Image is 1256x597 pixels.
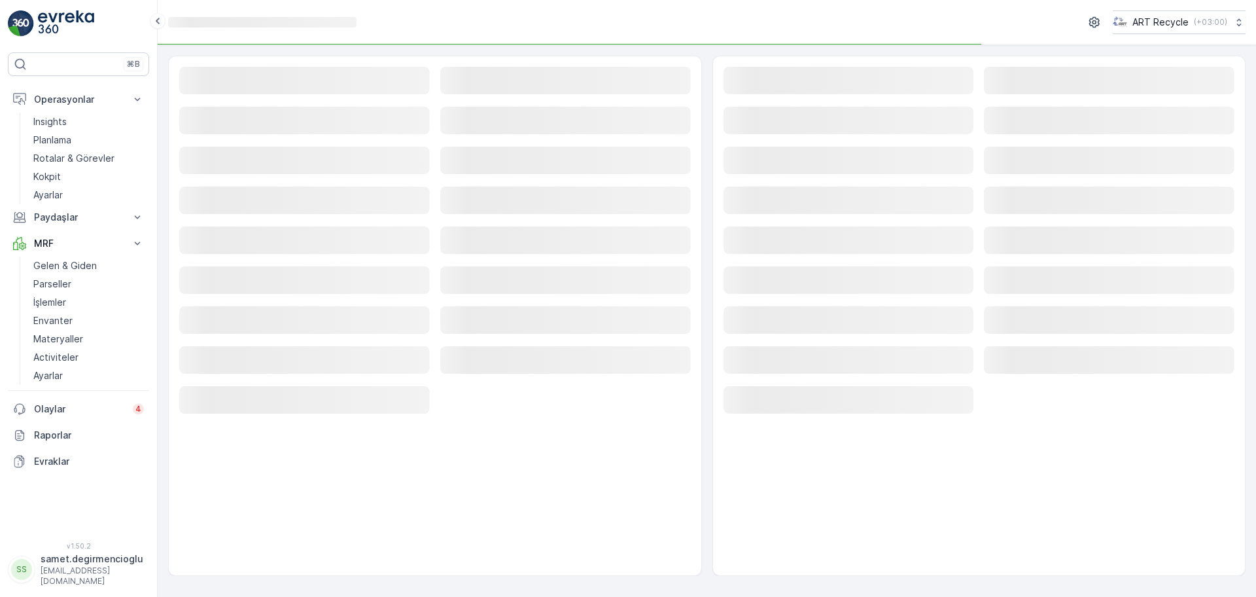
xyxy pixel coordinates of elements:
p: Evraklar [34,455,144,468]
button: SSsamet.degirmencioglu[EMAIL_ADDRESS][DOMAIN_NAME] [8,552,149,587]
p: Materyaller [33,333,83,346]
a: Raporlar [8,422,149,448]
span: v 1.50.2 [8,542,149,550]
button: MRF [8,230,149,257]
a: Planlama [28,131,149,149]
p: Planlama [33,134,71,147]
p: Olaylar [34,403,125,416]
p: Envanter [33,314,73,327]
img: logo_light-DOdMpM7g.png [38,10,94,37]
p: Parseller [33,278,71,291]
a: Activiteler [28,348,149,367]
a: Envanter [28,312,149,330]
p: İşlemler [33,296,66,309]
p: Operasyonlar [34,93,123,106]
button: ART Recycle(+03:00) [1113,10,1246,34]
a: Ayarlar [28,186,149,204]
a: Parseller [28,275,149,293]
button: Operasyonlar [8,86,149,113]
p: ⌘B [127,59,140,69]
p: MRF [34,237,123,250]
div: SS [11,559,32,580]
p: 4 [135,404,141,414]
a: Insights [28,113,149,131]
p: Insights [33,115,67,128]
p: ( +03:00 ) [1194,17,1227,27]
p: Raporlar [34,429,144,442]
p: ART Recycle [1132,16,1189,29]
a: Rotalar & Görevler [28,149,149,168]
a: İşlemler [28,293,149,312]
p: Kokpit [33,170,61,183]
img: logo [8,10,34,37]
button: Paydaşlar [8,204,149,230]
p: Ayarlar [33,189,63,202]
a: Olaylar4 [8,396,149,422]
a: Materyaller [28,330,149,348]
a: Kokpit [28,168,149,186]
p: Rotalar & Görevler [33,152,114,165]
a: Ayarlar [28,367,149,385]
p: Activiteler [33,351,78,364]
p: Ayarlar [33,369,63,382]
img: image_23.png [1113,15,1127,29]
p: Paydaşlar [34,211,123,224]
p: [EMAIL_ADDRESS][DOMAIN_NAME] [41,566,143,587]
a: Gelen & Giden [28,257,149,275]
a: Evraklar [8,448,149,475]
p: samet.degirmencioglu [41,552,143,566]
p: Gelen & Giden [33,259,97,272]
